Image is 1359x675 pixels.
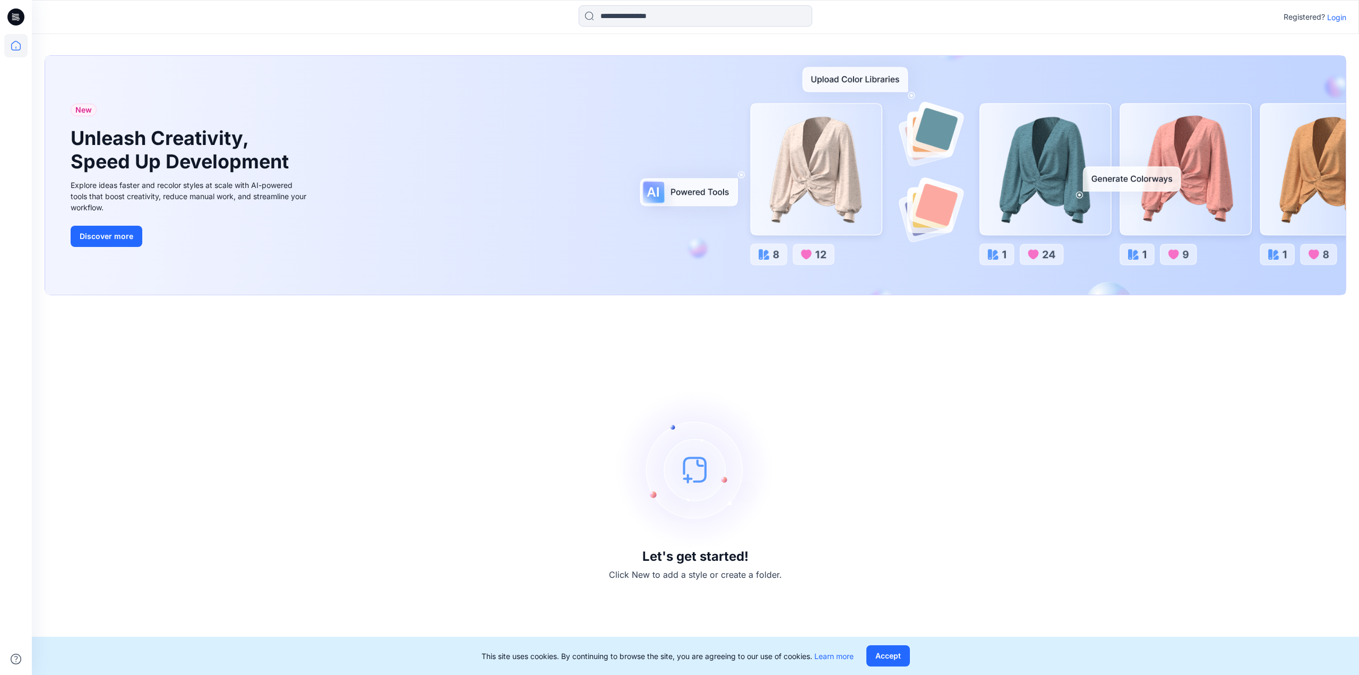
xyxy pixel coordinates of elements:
[642,549,749,564] h3: Let's get started!
[71,180,309,213] div: Explore ideas faster and recolor styles at scale with AI-powered tools that boost creativity, red...
[75,104,92,116] span: New
[71,127,294,173] h1: Unleash Creativity, Speed Up Development
[481,651,854,662] p: This site uses cookies. By continuing to browse the site, you are agreeing to our use of cookies.
[866,645,910,667] button: Accept
[71,226,309,247] a: Discover more
[1284,11,1325,23] p: Registered?
[71,226,142,247] button: Discover more
[814,652,854,661] a: Learn more
[1327,12,1346,23] p: Login
[616,390,775,549] img: empty-state-image.svg
[609,568,782,581] p: Click New to add a style or create a folder.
